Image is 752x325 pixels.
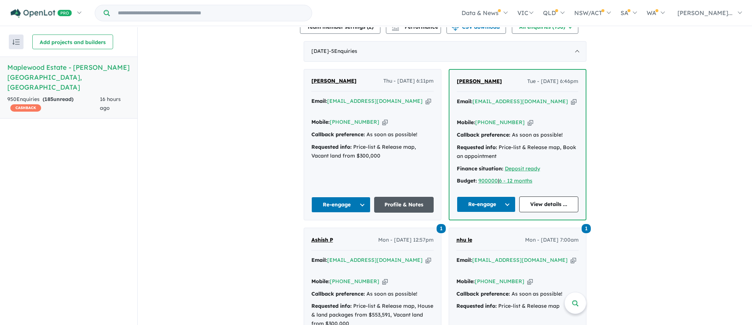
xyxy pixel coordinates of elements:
a: [PHONE_NUMBER] [330,278,379,285]
img: download icon [452,24,459,31]
span: CASHBACK [10,104,41,112]
button: Re-engage [311,197,371,213]
a: [PERSON_NAME] [457,77,502,86]
span: Ashish P [311,236,333,243]
button: Copy [571,98,576,105]
input: Try estate name, suburb, builder or developer [111,5,310,21]
a: Ashish P [311,236,333,245]
a: [EMAIL_ADDRESS][DOMAIN_NAME] [327,257,423,263]
div: As soon as possible! [311,130,434,139]
a: Deposit ready [505,165,540,172]
img: bar-chart.svg [392,26,399,31]
strong: Callback preference: [457,131,510,138]
a: nhu le [456,236,472,245]
span: Performance [393,24,438,30]
strong: Mobile: [456,278,475,285]
strong: Requested info: [457,144,497,151]
strong: Mobile: [311,119,330,125]
div: Price-list & Release map, Vacant land from $300,000 [311,143,434,160]
button: Add projects and builders [32,35,113,49]
button: Copy [571,256,576,264]
a: [EMAIL_ADDRESS][DOMAIN_NAME] [473,98,568,105]
a: [PHONE_NUMBER] [475,278,524,285]
a: View details ... [519,196,578,212]
strong: Mobile: [457,119,475,126]
span: Mon - [DATE] 12:57pm [378,236,434,245]
a: 6 - 12 months [499,177,532,184]
div: As soon as possible! [457,131,578,140]
button: Copy [528,119,533,126]
span: 185 [44,96,53,102]
a: [EMAIL_ADDRESS][DOMAIN_NAME] [327,98,423,104]
div: 950 Enquir ies [7,95,100,113]
button: Copy [382,118,388,126]
strong: Requested info: [311,144,352,150]
strong: Budget: [457,177,477,184]
span: Thu - [DATE] 6:11pm [383,77,434,86]
a: 1 [582,223,591,233]
span: 1 [582,224,591,233]
strong: Email: [457,98,473,105]
span: Tue - [DATE] 6:46pm [527,77,578,86]
button: Copy [527,278,533,285]
a: [PERSON_NAME] [311,77,357,86]
button: Re-engage [457,196,516,212]
span: [PERSON_NAME] [457,78,502,84]
div: Price-list & Release map, Book an appointment [457,143,578,161]
span: nhu le [456,236,472,243]
span: Mon - [DATE] 7:00am [525,236,579,245]
a: [EMAIL_ADDRESS][DOMAIN_NAME] [472,257,568,263]
div: [DATE] [304,41,586,62]
strong: Email: [311,98,327,104]
span: 16 hours ago [100,96,121,111]
strong: ( unread) [43,96,73,102]
strong: Mobile: [311,278,330,285]
button: Copy [382,278,388,285]
a: 1 [437,223,446,233]
a: [PHONE_NUMBER] [475,119,525,126]
a: [PHONE_NUMBER] [330,119,379,125]
button: Copy [426,256,431,264]
strong: Finance situation: [457,165,503,172]
h5: Maplewood Estate - [PERSON_NAME][GEOGRAPHIC_DATA] , [GEOGRAPHIC_DATA] [7,62,130,92]
img: Openlot PRO Logo White [11,9,72,18]
strong: Email: [311,257,327,263]
div: As soon as possible! [311,290,434,299]
a: 900000 [478,177,498,184]
span: - 5 Enquir ies [329,48,357,54]
span: [PERSON_NAME]... [677,9,733,17]
a: Profile & Notes [374,197,434,213]
strong: Callback preference: [311,131,365,138]
div: Price-list & Release map [456,302,579,311]
strong: Requested info: [311,303,352,309]
strong: Email: [456,257,472,263]
strong: Callback preference: [311,290,365,297]
strong: Callback preference: [456,290,510,297]
span: 1 [437,224,446,233]
div: | [457,177,578,185]
img: sort.svg [12,39,20,45]
button: Copy [426,97,431,105]
span: [PERSON_NAME] [311,77,357,84]
strong: Requested info: [456,303,497,309]
span: 2 [369,24,372,30]
div: As soon as possible! [456,290,579,299]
